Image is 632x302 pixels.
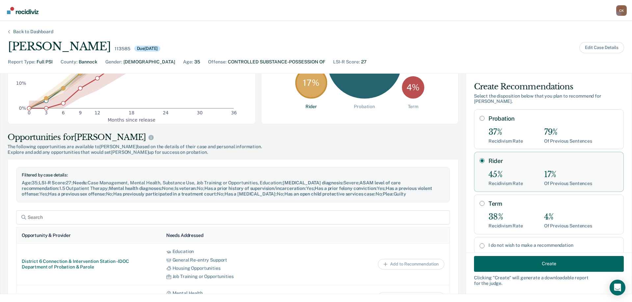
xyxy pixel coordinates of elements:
span: Has a prior history of supervision/incarceration : [204,186,306,191]
div: 38% [488,212,523,222]
div: Of Previous Sentences [544,138,592,144]
span: Has a previous sex offense : [48,191,106,197]
text: 18 [129,110,135,116]
div: Mental Health [166,290,300,296]
div: Age : [183,58,193,65]
span: ASAM level of care recommendation : [22,180,401,191]
div: General Re-entry Support [166,257,300,263]
div: Of Previous Sentences [544,223,592,229]
text: 0 [28,110,31,116]
label: Probation [488,115,618,122]
label: Rider [488,157,618,165]
div: Rider [305,104,317,109]
text: 10% [16,81,26,86]
div: Create Recommendations [474,81,624,92]
div: [DEMOGRAPHIC_DATA] [123,58,175,65]
span: Has a [MEDICAL_DATA] : [224,191,277,197]
text: 30 [197,110,203,116]
div: 35 ; 27 ; Case Management, Mental Health, Substance Use, Job Training or Opportunities, Education... [22,180,444,197]
img: Recidiviz [7,7,39,14]
span: The following opportunities are available to [PERSON_NAME] based on the details of their case and... [8,144,459,150]
input: Search [16,210,450,224]
button: Create [474,256,624,271]
label: I do not wish to make a recommendation [488,243,618,248]
span: Plea : [383,191,393,197]
g: x-axis tick label [28,110,237,116]
text: 9 [79,110,82,116]
text: 3 [45,110,48,116]
div: Probation [354,104,375,109]
g: x-axis label [108,117,155,123]
div: Filtered by case details: [22,173,444,178]
text: 6 [62,110,65,116]
div: [PERSON_NAME] [8,40,111,53]
span: [MEDICAL_DATA] diagnosis : [283,180,344,185]
span: Needs : [73,180,88,185]
div: Recidivism Rate [488,223,523,229]
div: 35 [194,58,200,65]
div: Recidivism Rate [488,181,523,186]
div: District 6 Connection & Intervention Station - IDOC Department of Probation & Parole [22,259,156,270]
span: Has previously participated in a treatment court : [113,191,217,197]
text: 12 [94,110,100,116]
div: Opportunities for [PERSON_NAME] [8,132,459,143]
div: Gender : [105,58,122,65]
div: Term [408,104,418,109]
div: Full PSI [37,58,53,65]
span: Mental health diagnoses : [109,186,162,191]
div: Job Training or Opportunities [166,274,300,279]
text: Months since release [108,117,155,123]
div: 17 % [295,67,327,99]
div: Bannock [79,58,97,65]
div: C K [616,5,627,16]
span: Is veteran : [175,186,197,191]
div: Clicking " Create " will generate a downloadable report for the judge. [474,275,624,286]
div: LSI-R Score : [333,58,360,65]
span: Has a previous violent offense : [22,186,432,197]
button: Add to Recommendation [378,259,444,269]
button: Profile dropdown button [616,5,627,16]
div: Offense : [208,58,226,65]
div: Recidivism Rate [488,138,523,144]
div: 113585 [115,46,130,52]
text: 0% [19,105,26,111]
div: Of Previous Sentences [544,181,592,186]
div: 4% [544,212,592,222]
span: Has a prior felony conviction : [315,186,377,191]
div: 4 % [402,76,424,99]
span: LSI-R Score : [39,180,66,185]
label: Term [488,200,618,207]
div: Select the disposition below that you plan to recommend for [PERSON_NAME] . [474,93,624,105]
div: Needs Addressed [166,233,203,238]
div: 27 [361,58,367,65]
div: 37% [488,128,523,137]
div: 79 % [327,24,402,99]
span: Has an open child protective services case : [284,191,376,197]
div: 17% [544,170,592,179]
div: Housing Opportunities [166,266,300,271]
div: Due [DATE] [134,46,161,52]
div: Open Intercom Messenger [610,280,625,295]
div: Education [166,249,300,254]
div: 45% [488,170,523,179]
div: 79% [544,128,592,137]
div: Report Type : [8,58,35,65]
g: y-axis tick label [16,6,26,111]
div: Opportunity & Provider [22,233,71,238]
span: Age : [22,180,32,185]
button: Edit Case Details [579,42,624,53]
div: CONTROLLED SUBSTANCE-POSSESSION OF [228,58,325,65]
text: 24 [163,110,169,116]
div: Back to Dashboard [5,29,61,35]
div: County : [61,58,77,65]
text: 36 [231,110,237,116]
span: Explore and add any opportunities that would set [PERSON_NAME] up for success on probation. [8,150,459,155]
